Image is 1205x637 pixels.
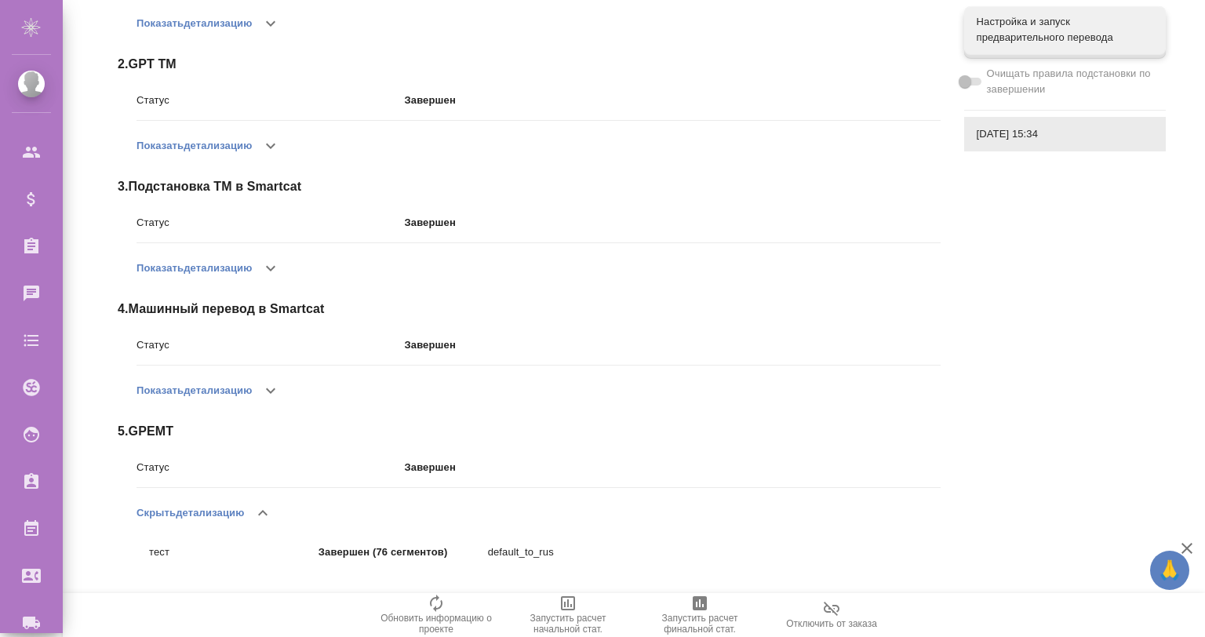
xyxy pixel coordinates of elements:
[137,494,244,532] button: Скрытьдетализацию
[977,126,1153,142] span: [DATE] 15:34
[634,593,766,637] button: Запустить расчет финальной стат.
[643,613,756,635] span: Запустить расчет финальной стат.
[511,613,624,635] span: Запустить расчет начальной стат.
[118,300,941,318] span: 4 . Машинный перевод в Smartcat
[137,337,405,353] p: Статус
[977,14,1153,45] span: Настройка и запуск предварительного перевода
[149,544,319,560] p: тест
[370,593,502,637] button: Обновить информацию о проекте
[137,249,252,287] button: Показатьдетализацию
[405,215,941,231] p: Завершен
[405,337,941,353] p: Завершен
[319,544,488,560] p: Завершен (76 сегментов)
[137,460,405,475] p: Статус
[118,177,941,196] span: 3 . Подстановка ТМ в Smartcat
[405,460,941,475] p: Завершен
[118,422,941,441] span: 5 . GPEMT
[786,618,877,629] span: Отключить от заказа
[137,93,405,108] p: Статус
[137,372,252,409] button: Показатьдетализацию
[137,5,252,42] button: Показатьдетализацию
[502,593,634,637] button: Запустить расчет начальной стат.
[380,613,493,635] span: Обновить информацию о проекте
[964,6,1166,53] div: Настройка и запуск предварительного перевода
[137,215,405,231] p: Статус
[1156,554,1183,587] span: 🙏
[964,117,1166,151] div: [DATE] 15:34
[488,544,555,560] p: default_to_rus
[987,66,1154,97] span: Очищать правила подстановки по завершении
[405,93,941,108] p: Завершен
[118,55,941,74] span: 2 . GPT TM
[1150,551,1189,590] button: 🙏
[766,593,897,637] button: Отключить от заказа
[137,127,252,165] button: Показатьдетализацию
